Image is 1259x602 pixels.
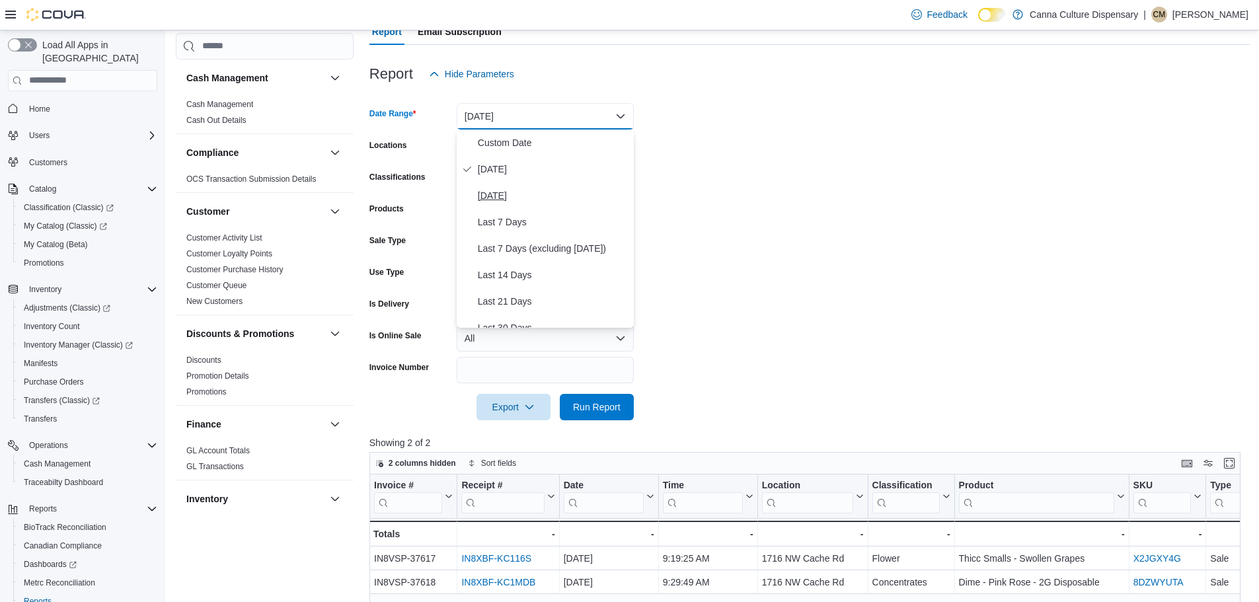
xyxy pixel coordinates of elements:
button: Promotions [13,254,163,272]
div: - [564,526,654,542]
button: My Catalog (Beta) [13,235,163,254]
div: Receipt # [461,479,544,492]
span: [DATE] [478,161,629,177]
span: Cash Out Details [186,115,247,126]
a: My Catalog (Beta) [19,237,93,252]
button: Cash Management [327,70,343,86]
span: My Catalog (Classic) [19,218,157,234]
span: Last 14 Days [478,267,629,283]
span: Last 21 Days [478,293,629,309]
button: Export [477,394,551,420]
span: Canadian Compliance [24,541,102,551]
a: Purchase Orders [19,374,89,390]
div: Finance [176,443,354,480]
span: BioTrack Reconciliation [19,519,157,535]
button: Discounts & Promotions [186,327,324,340]
span: Last 7 Days (excluding [DATE]) [478,241,629,256]
span: Export [484,394,543,420]
label: Is Delivery [369,299,409,309]
a: My Catalog (Classic) [13,217,163,235]
button: Customers [3,153,163,172]
button: Finance [327,416,343,432]
a: Transfers (Classic) [19,393,105,408]
div: Date [564,479,644,513]
button: Receipt # [461,479,554,513]
span: Custom Date [478,135,629,151]
span: Inventory Manager (Classic) [19,337,157,353]
div: [DATE] [564,574,654,590]
a: Transfers (Classic) [13,391,163,410]
a: Home [24,101,56,117]
div: - [872,526,950,542]
span: Promotions [19,255,157,271]
a: Customer Queue [186,281,247,290]
a: Traceabilty Dashboard [19,474,108,490]
a: Dashboards [19,556,82,572]
div: - [663,526,753,542]
span: Operations [24,437,157,453]
span: Classification (Classic) [19,200,157,215]
button: Reports [24,501,62,517]
a: Cash Management [19,456,96,472]
h3: Inventory [186,492,228,506]
button: Compliance [327,145,343,161]
button: Display options [1200,455,1216,471]
div: [DATE] [564,550,654,566]
div: 9:19:25 AM [663,550,753,566]
span: Last 7 Days [478,214,629,230]
div: Location [762,479,853,492]
p: Showing 2 of 2 [369,436,1250,449]
div: - [1133,526,1202,542]
span: Transfers (Classic) [19,393,157,408]
button: Users [24,128,55,143]
span: Inventory Manager (Classic) [24,340,133,350]
button: Users [3,126,163,145]
a: Feedback [906,1,973,28]
span: Transfers (Classic) [24,395,100,406]
button: Invoice # [374,479,453,513]
button: Manifests [13,354,163,373]
a: Manifests [19,356,63,371]
button: Inventory [327,491,343,507]
h3: Discounts & Promotions [186,327,294,340]
a: Transfers [19,411,62,427]
span: Transfers [19,411,157,427]
span: Inventory Count [24,321,80,332]
span: Transfers [24,414,57,424]
span: OCS Transaction Submission Details [186,174,317,184]
span: Dashboards [19,556,157,572]
label: Sale Type [369,235,406,246]
span: Users [29,130,50,141]
span: My Catalog (Beta) [19,237,157,252]
label: Classifications [369,172,426,182]
p: [PERSON_NAME] [1172,7,1248,22]
a: Customer Activity List [186,233,262,243]
span: Customers [29,157,67,168]
h3: Cash Management [186,71,268,85]
a: Inventory Count [19,319,85,334]
a: New Customers [186,297,243,306]
div: Cash Management [176,96,354,133]
button: Run Report [560,394,634,420]
span: Run Report [573,400,621,414]
button: Cash Management [13,455,163,473]
span: My Catalog (Beta) [24,239,88,250]
span: Purchase Orders [24,377,84,387]
span: Hide Parameters [445,67,514,81]
span: GL Account Totals [186,445,250,456]
span: 2 columns hidden [389,458,456,469]
span: Last 30 Days [478,320,629,336]
span: Catalog [29,184,56,194]
span: Classification (Classic) [24,202,114,213]
button: Sort fields [463,455,521,471]
a: Customer Loyalty Points [186,249,272,258]
span: Metrc Reconciliation [19,575,157,591]
div: Select listbox [457,130,634,328]
div: Type [1210,479,1257,513]
div: Invoice # [374,479,442,513]
h3: Report [369,66,413,82]
span: Reports [29,504,57,514]
button: Home [3,99,163,118]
